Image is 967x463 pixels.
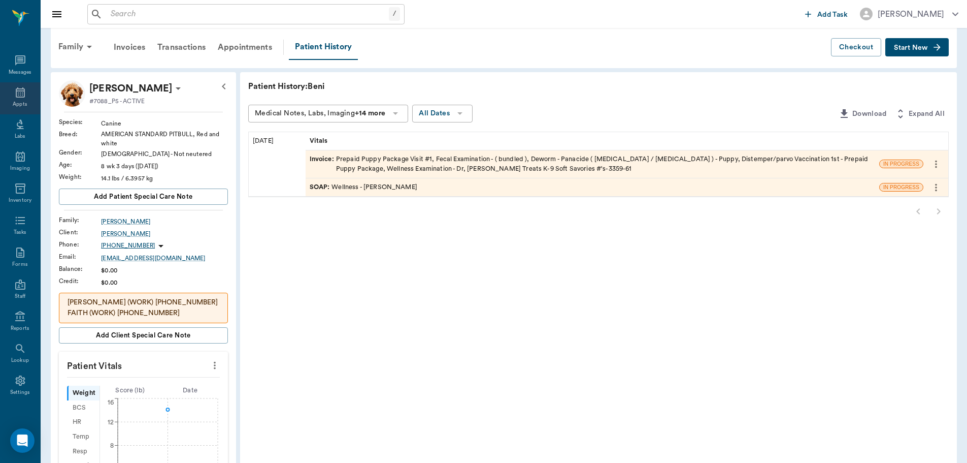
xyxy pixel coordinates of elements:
[890,105,949,124] button: Expand All
[255,107,385,120] div: Medical Notes, Labs, Imaging
[880,183,923,191] span: IN PROGRESS
[89,80,172,97] p: [PERSON_NAME]
[59,117,101,127] div: Species :
[59,160,101,169] div: Age :
[101,130,228,148] div: AMERICAN STANDARD PITBULL, Red and white
[880,160,923,168] span: IN PROGRESS
[878,8,944,20] div: [PERSON_NAME]
[67,429,99,444] div: Temp
[101,162,228,171] div: 8 wk 3 days ([DATE])
[89,80,172,97] div: Beni Mahon
[67,386,99,400] div: Weight
[310,155,336,174] span: Invoice :
[59,327,228,344] button: Add client Special Care Note
[59,172,101,181] div: Weight :
[15,133,25,140] div: Labs
[107,7,389,21] input: Search
[59,352,228,377] p: Patient Vitals
[59,189,228,205] button: Add patient Special Care Note
[101,119,228,128] div: Canine
[47,4,67,24] button: Close drawer
[310,155,875,174] div: Prepaid Puppy Package Visit #1, Fecal Examination - ( bundled ), Deworm - Panacide ( [MEDICAL_DAT...
[101,217,228,226] a: [PERSON_NAME]
[59,80,85,107] img: Profile Image
[412,105,473,122] button: All Dates
[801,5,852,23] button: Add Task
[100,386,160,395] div: Score ( lb )
[11,357,29,364] div: Lookup
[909,108,945,120] span: Expand All
[108,419,114,425] tspan: 12
[248,80,553,92] p: Patient History: Beni
[101,229,228,238] a: [PERSON_NAME]
[10,428,35,453] div: Open Intercom Messenger
[89,97,145,106] p: #7088_P5 - ACTIVE
[59,264,101,273] div: Balance :
[59,130,101,139] div: Breed :
[67,444,99,459] div: Resp
[207,357,223,374] button: more
[108,399,114,405] tspan: 16
[885,38,949,57] button: Start New
[249,132,306,197] div: [DATE]
[10,165,30,172] div: Imaging
[52,35,102,59] div: Family
[9,69,32,76] div: Messages
[310,136,330,146] span: Vitals
[59,252,101,261] div: Email :
[94,191,192,202] span: Add patient Special Care Note
[13,101,27,108] div: Appts
[101,149,228,159] div: [DEMOGRAPHIC_DATA] - Not neutered
[59,240,101,249] div: Phone :
[310,182,332,192] span: SOAP :
[928,156,944,173] button: more
[355,110,385,117] b: +14 more
[101,254,228,263] a: [EMAIL_ADDRESS][DOMAIN_NAME]
[59,228,101,237] div: Client :
[101,174,228,183] div: 14.1 lbs / 6.3957 kg
[834,105,890,124] button: Download
[96,330,191,341] span: Add client Special Care Note
[101,266,228,275] div: $0.00
[928,179,944,196] button: more
[12,261,27,268] div: Forms
[9,197,31,204] div: Inventory
[289,35,358,60] a: Patient History
[852,5,966,23] button: [PERSON_NAME]
[68,297,219,319] p: [PERSON_NAME] (WORK) [PHONE_NUMBER] FAITH (WORK) [PHONE_NUMBER]
[59,215,101,225] div: Family :
[151,35,212,59] a: Transactions
[310,182,417,192] div: Wellness - [PERSON_NAME]
[15,293,25,300] div: Staff
[67,415,99,430] div: HR
[11,325,29,332] div: Reports
[67,400,99,415] div: BCS
[101,278,228,287] div: $0.00
[101,241,155,250] p: [PHONE_NUMBER]
[212,35,278,59] a: Appointments
[108,35,151,59] a: Invoices
[831,38,881,57] button: Checkout
[110,443,114,449] tspan: 8
[160,386,220,395] div: Date
[59,148,101,157] div: Gender :
[10,389,30,396] div: Settings
[59,276,101,286] div: Credit :
[389,7,400,21] div: /
[14,229,26,236] div: Tasks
